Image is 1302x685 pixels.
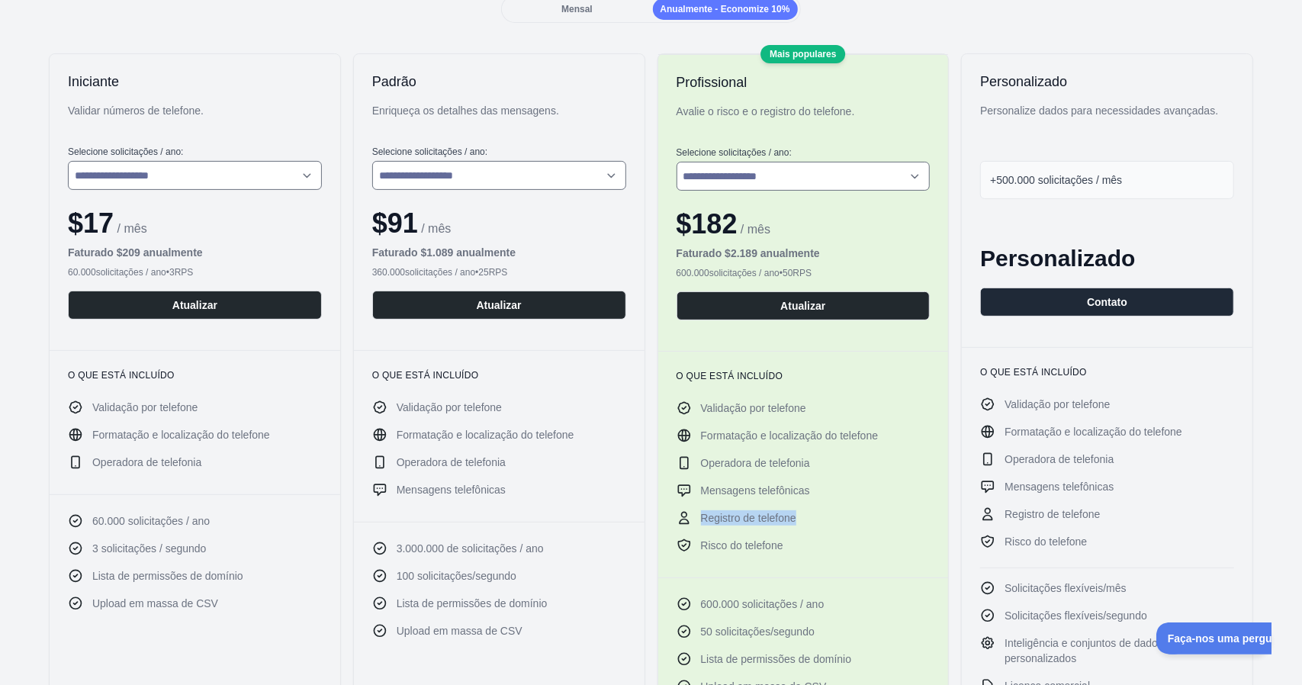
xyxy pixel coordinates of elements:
[1156,622,1271,654] iframe: Alternar Suporte ao Cliente
[793,268,812,278] font: RPS
[677,291,931,320] button: Atualizar
[677,247,731,259] font: Faturado $
[478,267,488,278] font: 25
[372,291,626,320] button: Atualizar
[489,267,508,278] font: RPS
[780,268,783,278] font: •
[731,247,757,259] font: 2.189
[709,268,762,278] font: solicitações /
[11,10,132,22] font: Faça-nos uma pergunta
[783,268,792,278] font: 50
[677,268,709,278] font: 600.000
[760,247,820,259] font: anualmente
[764,268,780,278] font: ano
[980,246,1135,271] font: Personalizado
[456,246,516,259] font: anualmente
[780,300,825,312] font: Atualizar
[477,299,522,311] font: Atualizar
